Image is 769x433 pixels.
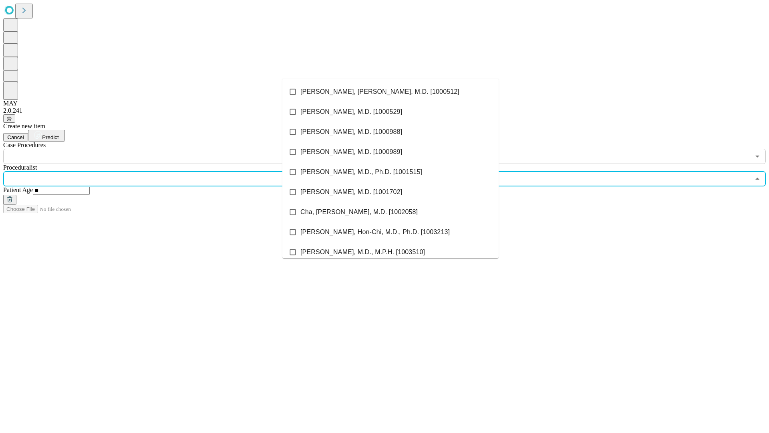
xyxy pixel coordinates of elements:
[300,107,402,117] span: [PERSON_NAME], M.D. [1000529]
[3,186,33,193] span: Patient Age
[6,115,12,121] span: @
[3,114,15,123] button: @
[3,142,46,148] span: Scheduled Procedure
[752,151,763,162] button: Open
[300,87,459,97] span: [PERSON_NAME], [PERSON_NAME], M.D. [1000512]
[3,133,28,142] button: Cancel
[3,164,37,171] span: Proceduralist
[300,127,402,137] span: [PERSON_NAME], M.D. [1000988]
[300,187,402,197] span: [PERSON_NAME], M.D. [1001702]
[300,227,450,237] span: [PERSON_NAME], Hon-Chi, M.D., Ph.D. [1003213]
[3,123,45,129] span: Create new item
[28,130,65,142] button: Predict
[300,147,402,157] span: [PERSON_NAME], M.D. [1000989]
[3,107,766,114] div: 2.0.241
[752,173,763,184] button: Close
[42,134,58,140] span: Predict
[7,134,24,140] span: Cancel
[3,100,766,107] div: MAY
[300,247,425,257] span: [PERSON_NAME], M.D., M.P.H. [1003510]
[300,207,418,217] span: Cha, [PERSON_NAME], M.D. [1002058]
[300,167,422,177] span: [PERSON_NAME], M.D., Ph.D. [1001515]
